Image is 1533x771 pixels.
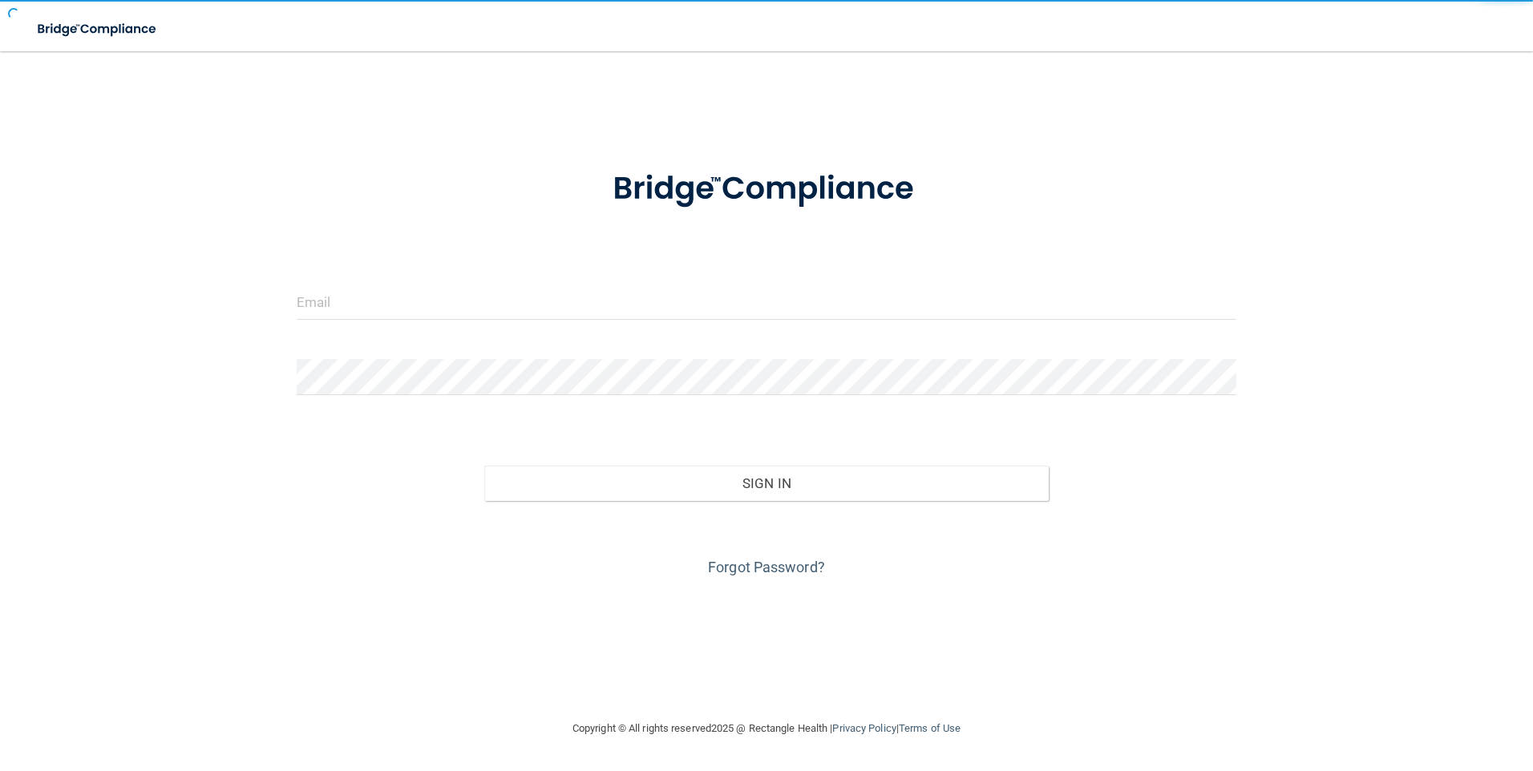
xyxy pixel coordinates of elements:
img: bridge_compliance_login_screen.278c3ca4.svg [24,13,172,46]
a: Privacy Policy [832,722,896,734]
img: bridge_compliance_login_screen.278c3ca4.svg [580,147,953,231]
a: Forgot Password? [708,559,825,575]
input: Email [297,284,1237,320]
div: Copyright © All rights reserved 2025 @ Rectangle Health | | [474,703,1059,754]
a: Terms of Use [899,722,961,734]
button: Sign In [484,466,1049,501]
